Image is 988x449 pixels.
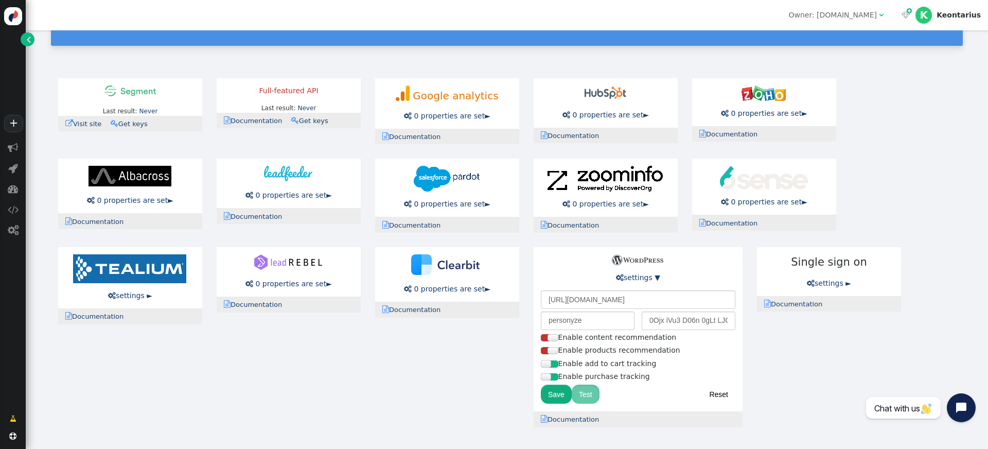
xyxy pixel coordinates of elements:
a:  0 properties are set► [721,198,807,206]
button: Reset [702,385,735,403]
input: Application Password [642,312,735,330]
span:  [807,280,815,287]
a:  0 properties are set► [404,112,490,120]
span:  [245,192,253,199]
img: pardot-128x50.png [414,166,480,192]
span:  [699,219,706,227]
span:  [541,131,548,139]
span: 0 properties are set [572,200,643,208]
a: Documentation [382,133,447,141]
span:  [8,225,19,235]
img: clearbit.svg [411,254,483,275]
span:  [902,11,910,19]
label: Enable purchase tracking [541,372,650,381]
a: Documentation [541,132,606,140]
span:  [65,217,72,225]
span:  [907,7,912,15]
a: Documentation [224,213,289,220]
a:  0 properties are set► [245,280,332,288]
button: Save [541,385,572,403]
a:  0 properties are set► [87,196,173,204]
span: 0 properties are set [731,109,802,117]
span:  [224,300,231,308]
a:  0 properties are set► [721,109,807,117]
span:  [541,221,548,229]
span:  [9,433,16,440]
span:  [65,119,73,127]
span:  [224,212,231,220]
a: Get keys [111,120,154,128]
a: Documentation [382,221,447,229]
a: Documentation [65,313,130,320]
span:  [562,111,570,118]
a:   [899,10,912,21]
span:  [108,292,116,299]
span: 0 properties are set [414,112,485,120]
div: Keontarius [937,11,981,20]
span:  [404,200,412,208]
span:  [224,116,231,124]
a: Documentation [699,130,764,138]
a:  0 properties are set► [245,191,332,199]
span: 0 properties are set [572,111,643,119]
a:  [3,409,24,428]
img: leadrebel-logo.svg [254,254,323,270]
a:  0 properties are set► [562,111,649,119]
a:  0 properties are set► [562,200,649,208]
span:  [87,197,95,204]
span: 0 properties are set [731,198,802,206]
a: Visit site [65,120,108,128]
label: Enable content recommendation [541,333,676,341]
a: Never [139,108,157,115]
input: User name [541,312,634,330]
a:  0 properties are set► [404,200,490,208]
span:  [65,312,72,320]
span:  [10,413,16,424]
span:  [382,221,389,229]
a: Documentation [764,300,829,308]
span: 0 properties are set [414,285,485,293]
img: albacross-logo.svg [89,166,171,186]
img: 6sense-logo.svg [720,166,808,189]
img: zoominfo-224x50.png [548,166,663,192]
span: 0 properties are set [255,280,326,288]
span:  [382,305,389,313]
span:  [404,112,412,119]
img: wordpress-100x20.png [612,255,663,265]
span:  [699,130,706,137]
a: settings ► [108,291,152,300]
a: Documentation [224,301,289,308]
img: zoho-100x35.png [742,85,786,101]
span: Last result: [261,105,296,112]
a: settings ► [807,279,851,287]
span:  [541,415,548,423]
span:  [27,34,31,45]
img: logo-icon.svg [4,7,22,25]
a: Documentation [224,117,289,125]
span: Google analytics [413,90,498,102]
span: 0 properties are set [97,196,168,204]
span: 0 properties are set [255,191,326,199]
span:  [879,11,884,19]
a: Documentation [382,306,447,314]
a: Documentation [541,416,606,423]
a: settings ▼ [616,273,660,282]
img: tealium-logo-210x50.png [73,254,186,283]
span:  [404,285,412,292]
label: Enable products recommendation [541,346,680,354]
button: Test [572,385,599,403]
a: Never [297,105,316,112]
img: ga-logo-45x50.png [396,85,410,101]
span:  [616,274,624,281]
a: Documentation [541,221,606,229]
span:  [562,200,570,208]
span:  [764,300,771,307]
span:  [245,280,253,287]
span:  [721,110,729,117]
a: Documentation [699,219,764,227]
a:  0 properties are set► [404,285,490,293]
span: Last result: [103,108,137,115]
span:  [382,132,389,140]
span:  [111,119,118,127]
img: hubspot-100x37.png [585,85,626,101]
